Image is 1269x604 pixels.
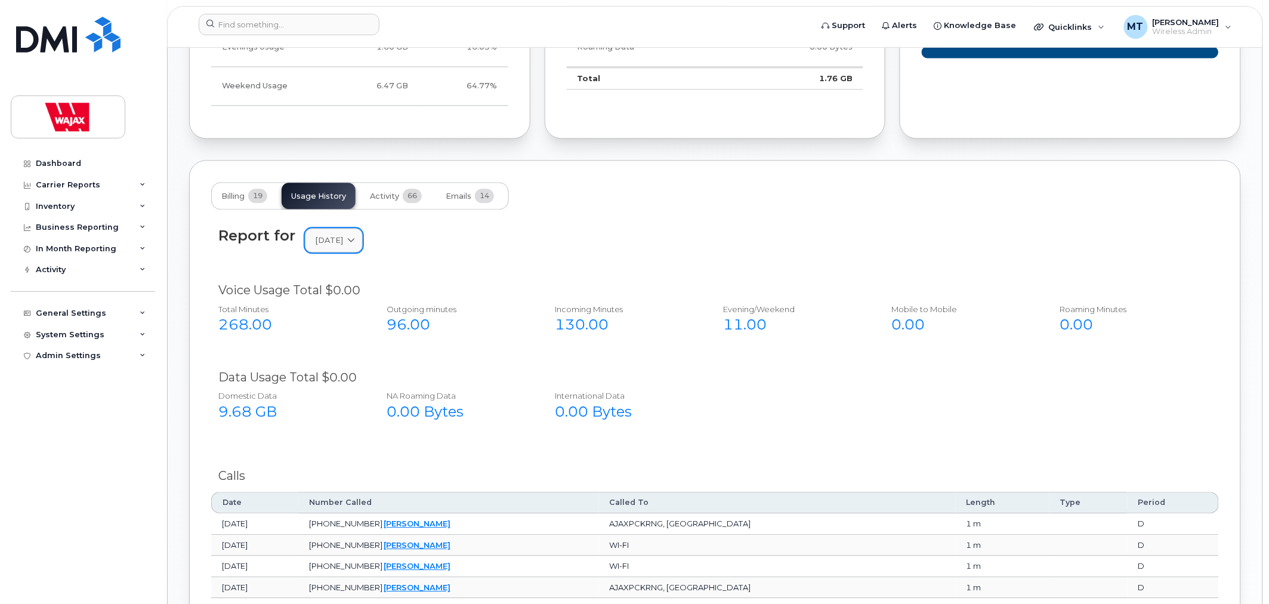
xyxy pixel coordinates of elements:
[1049,22,1092,32] span: Quicklinks
[211,513,298,535] td: [DATE]
[599,556,956,577] td: WI-FI
[218,402,360,422] div: 9.68 GB
[1128,535,1219,556] td: D
[218,390,360,402] div: Domestic Data
[956,492,1049,513] th: Length
[309,583,382,592] span: [PHONE_NUMBER]
[218,467,1212,485] div: Calls
[1128,20,1144,34] span: MT
[384,519,450,528] a: [PERSON_NAME]
[309,561,382,571] span: [PHONE_NUMBER]
[211,492,298,513] th: Date
[944,20,1017,32] span: Knowledge Base
[320,67,419,106] td: 6.47 GB
[384,561,450,571] a: [PERSON_NAME]
[956,577,1049,599] td: 1 m
[211,67,320,106] td: Weekend Usage
[956,556,1049,577] td: 1 m
[384,540,450,550] a: [PERSON_NAME]
[309,540,382,550] span: [PHONE_NUMBER]
[218,369,1212,386] div: Data Usage Total $0.00
[1128,492,1219,513] th: Period
[555,390,697,402] div: International Data
[315,235,343,246] span: [DATE]
[403,189,422,203] span: 66
[309,519,382,528] span: [PHONE_NUMBER]
[475,189,494,203] span: 14
[1116,15,1240,39] div: Michael Tran
[387,390,529,402] div: NA Roaming Data
[874,14,926,38] a: Alerts
[599,492,956,513] th: Called To
[832,20,866,32] span: Support
[892,315,1034,335] div: 0.00
[1060,315,1202,335] div: 0.00
[599,577,956,599] td: AJAXPCKRNG, [GEOGRAPHIC_DATA]
[387,402,529,422] div: 0.00 Bytes
[956,513,1049,535] td: 1 m
[892,304,1034,315] div: Mobile to Mobile
[567,67,733,90] td: Total
[211,535,298,556] td: [DATE]
[555,402,697,422] div: 0.00 Bytes
[248,189,267,203] span: 19
[555,304,697,315] div: Incoming Minutes
[218,315,360,335] div: 268.00
[218,227,295,244] div: Report for
[218,304,360,315] div: Total Minutes
[370,192,399,201] span: Activity
[419,67,508,106] td: 64.77%
[221,192,245,201] span: Billing
[723,304,865,315] div: Evening/Weekend
[956,535,1049,556] td: 1 m
[298,492,599,513] th: Number Called
[199,14,379,35] input: Find something...
[211,556,298,577] td: [DATE]
[211,577,298,599] td: [DATE]
[1060,304,1202,315] div: Roaming Minutes
[384,583,450,592] a: [PERSON_NAME]
[893,20,918,32] span: Alerts
[926,14,1025,38] a: Knowledge Base
[305,228,363,252] a: [DATE]
[1128,577,1219,599] td: D
[218,282,1212,299] div: Voice Usage Total $0.00
[387,304,529,315] div: Outgoing minutes
[814,14,874,38] a: Support
[1153,17,1219,27] span: [PERSON_NAME]
[1026,15,1113,39] div: Quicklinks
[555,315,697,335] div: 130.00
[1153,27,1219,36] span: Wireless Admin
[723,315,865,335] div: 11.00
[1049,492,1128,513] th: Type
[599,513,956,535] td: AJAXPCKRNG, [GEOGRAPHIC_DATA]
[599,535,956,556] td: WI-FI
[733,67,864,90] td: 1.76 GB
[446,192,471,201] span: Emails
[211,67,508,106] tr: Friday from 6:00pm to Monday 8:00am
[1128,556,1219,577] td: D
[387,315,529,335] div: 96.00
[1128,513,1219,535] td: D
